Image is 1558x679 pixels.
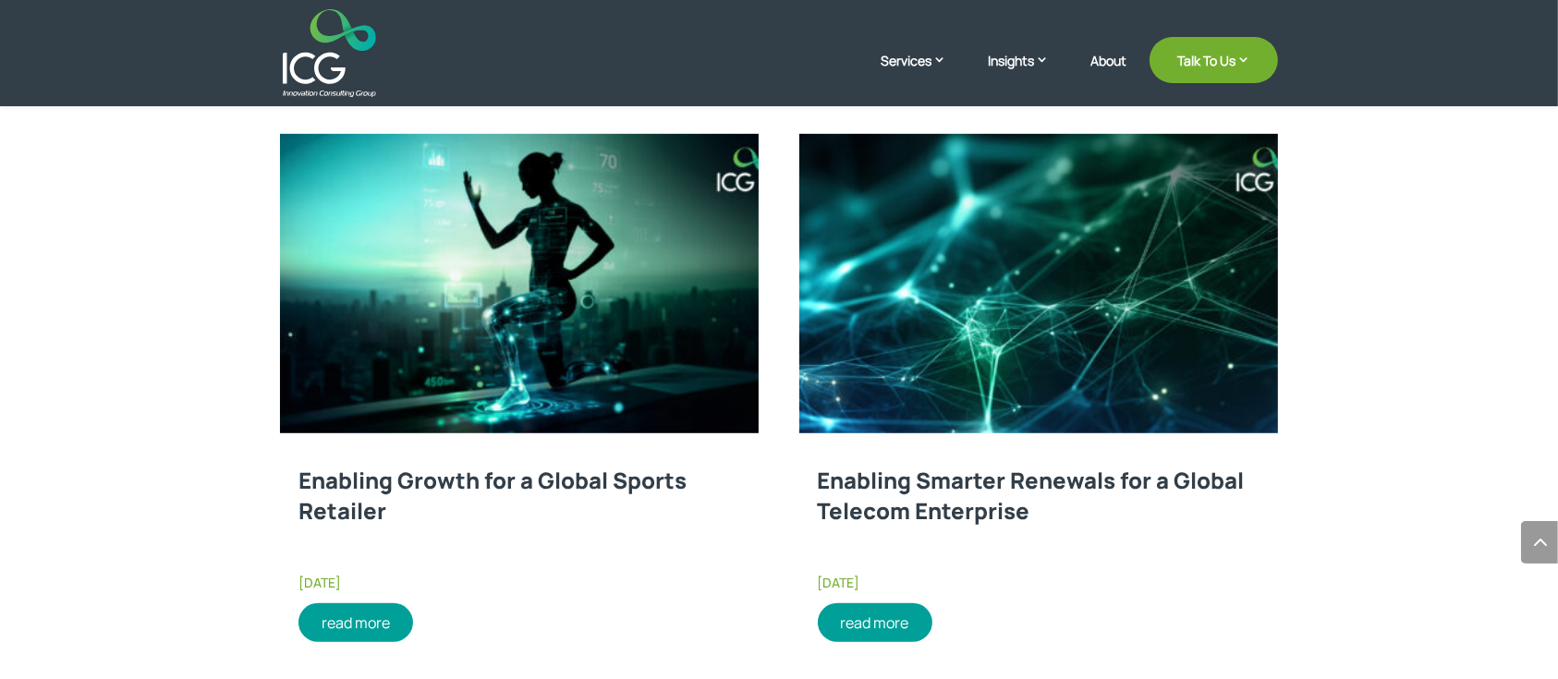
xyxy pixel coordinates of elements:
a: read more [818,603,932,642]
span: [DATE] [298,574,341,591]
img: ICG [283,9,376,97]
a: About [1090,54,1126,97]
span: [DATE] [818,574,860,591]
a: Enabling Smarter Renewals for a Global Telecom Enterprise [818,465,1245,527]
a: Talk To Us [1150,37,1278,83]
a: Services [881,51,965,97]
a: read more [298,603,413,642]
a: Enabling Growth for a Global Sports Retailer [298,465,687,527]
iframe: Chat Widget [1466,590,1558,679]
a: Insights [988,51,1067,97]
